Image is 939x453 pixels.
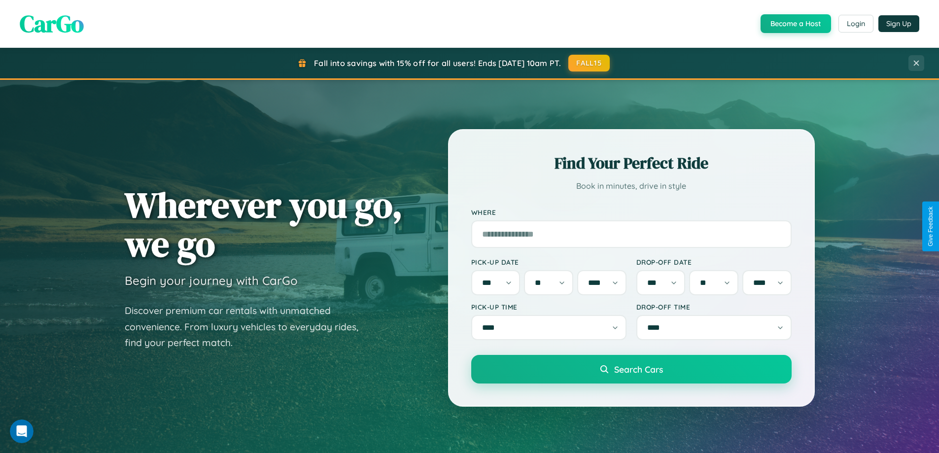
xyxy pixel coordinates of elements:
button: Search Cars [471,355,792,383]
iframe: Intercom live chat [10,419,34,443]
label: Where [471,208,792,216]
button: FALL15 [568,55,610,71]
label: Drop-off Date [636,258,792,266]
h3: Begin your journey with CarGo [125,273,298,288]
button: Become a Host [761,14,831,33]
label: Pick-up Time [471,303,626,311]
h2: Find Your Perfect Ride [471,152,792,174]
label: Drop-off Time [636,303,792,311]
button: Sign Up [878,15,919,32]
p: Discover premium car rentals with unmatched convenience. From luxury vehicles to everyday rides, ... [125,303,371,351]
span: Fall into savings with 15% off for all users! Ends [DATE] 10am PT. [314,58,561,68]
h1: Wherever you go, we go [125,185,403,263]
span: Search Cars [614,364,663,375]
div: Give Feedback [927,207,934,246]
span: CarGo [20,7,84,40]
button: Login [838,15,873,33]
p: Book in minutes, drive in style [471,179,792,193]
label: Pick-up Date [471,258,626,266]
